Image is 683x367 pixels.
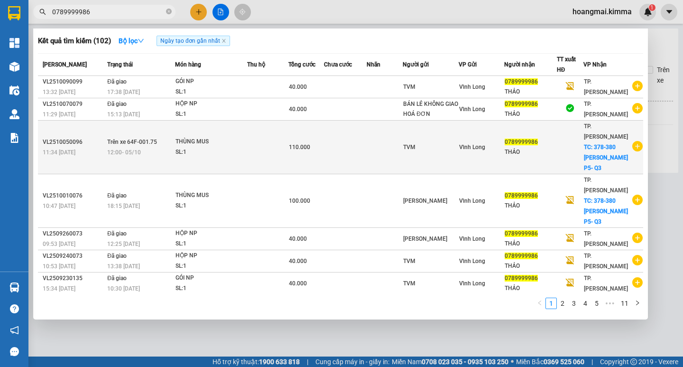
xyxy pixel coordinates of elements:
span: Chưa cước [324,61,352,68]
span: Trạng thái [107,61,133,68]
span: 10:47 [DATE] [43,203,75,209]
img: warehouse-icon [9,109,19,119]
input: Tìm tên, số ĐT hoặc mã đơn [52,7,164,17]
div: THẢO [505,283,556,293]
span: search [39,9,46,15]
span: Vĩnh Long [459,198,485,204]
li: 11 [618,298,632,309]
div: HỘP NP [175,99,247,109]
div: THÙNG MUS [175,137,247,147]
span: Vĩnh Long [459,235,485,242]
div: SL: 1 [175,109,247,120]
span: TP. [PERSON_NAME] [584,230,628,247]
span: Đã giao [107,78,127,85]
span: VP Gửi [459,61,477,68]
img: warehouse-icon [9,62,19,72]
span: left [537,300,543,306]
div: TVM [403,256,458,266]
span: Tổng cước [288,61,315,68]
div: VL2509260073 [43,229,104,239]
img: logo-vxr [8,6,20,20]
div: THẢO [505,87,556,97]
span: 100.000 [289,198,310,204]
span: VP Nhận [583,61,607,68]
span: close-circle [166,8,172,17]
span: 40.000 [289,280,307,287]
span: Vĩnh Long [459,106,485,113]
span: [PERSON_NAME] [43,61,87,68]
span: 13:32 [DATE] [43,89,75,95]
div: SL: 1 [175,283,247,294]
span: Đã giao [107,275,127,282]
span: 10:53 [DATE] [43,263,75,270]
div: TVM [403,279,458,289]
span: 0789999986 [505,78,538,85]
span: 40.000 [289,258,307,264]
div: HỘP NP [175,228,247,239]
a: 4 [580,298,591,309]
span: 0789999986 [505,139,538,145]
span: right [635,300,640,306]
span: Thu hộ [247,61,265,68]
span: Nhãn [367,61,380,68]
span: Vĩnh Long [459,258,485,264]
span: TP. [PERSON_NAME] [584,123,628,140]
a: 11 [618,298,631,309]
span: Đã giao [107,230,127,237]
li: Next Page [632,298,643,309]
span: TP. [PERSON_NAME] [584,101,628,118]
div: VL2510010076 [43,191,104,201]
a: 5 [591,298,602,309]
span: 11:34 [DATE] [43,149,75,156]
button: left [534,298,545,309]
span: Người gửi [403,61,429,68]
li: Next 5 Pages [602,298,618,309]
span: notification [10,326,19,335]
div: THẢO [505,239,556,249]
li: 3 [568,298,580,309]
span: 09:53 [DATE] [43,241,75,247]
span: 10:30 [DATE] [107,285,140,292]
li: Previous Page [534,298,545,309]
span: 15:34 [DATE] [43,285,75,292]
img: warehouse-icon [9,85,19,95]
div: THẢO [505,261,556,271]
span: TC: 378-380 [PERSON_NAME] P5- Q3 [584,144,628,171]
div: SL: 1 [175,201,247,211]
div: GÓI NP [175,273,247,283]
span: 17:38 [DATE] [107,89,140,95]
span: TP. [PERSON_NAME] [584,78,628,95]
strong: Bộ lọc [119,37,144,45]
span: Người nhận [504,61,535,68]
li: 1 [545,298,557,309]
span: plus-circle [632,195,643,205]
span: plus-circle [632,141,643,151]
span: 0789999986 [505,230,538,237]
button: Bộ lọcdown [111,33,152,48]
span: 40.000 [289,106,307,113]
span: TP. [PERSON_NAME] [584,177,628,194]
span: Đã giao [107,101,127,107]
div: VL2509230135 [43,273,104,283]
span: 12:00 - 05/10 [107,149,141,156]
span: 13:38 [DATE] [107,263,140,270]
div: [PERSON_NAME] [403,234,458,244]
span: 0789999986 [505,192,538,199]
li: 4 [580,298,591,309]
button: right [632,298,643,309]
span: plus-circle [632,103,643,113]
span: 40.000 [289,235,307,242]
span: Vĩnh Long [459,84,485,90]
span: 0789999986 [505,253,538,259]
span: Đã giao [107,192,127,199]
span: ••• [602,298,618,309]
img: warehouse-icon [9,282,19,292]
div: THÙNG MUS [175,190,247,201]
span: Đã giao [107,253,127,259]
img: dashboard-icon [9,38,19,48]
div: VL2509240073 [43,251,104,261]
a: 2 [557,298,568,309]
div: GÓI NP [175,76,247,87]
span: plus-circle [632,277,643,288]
div: SL: 1 [175,147,247,158]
